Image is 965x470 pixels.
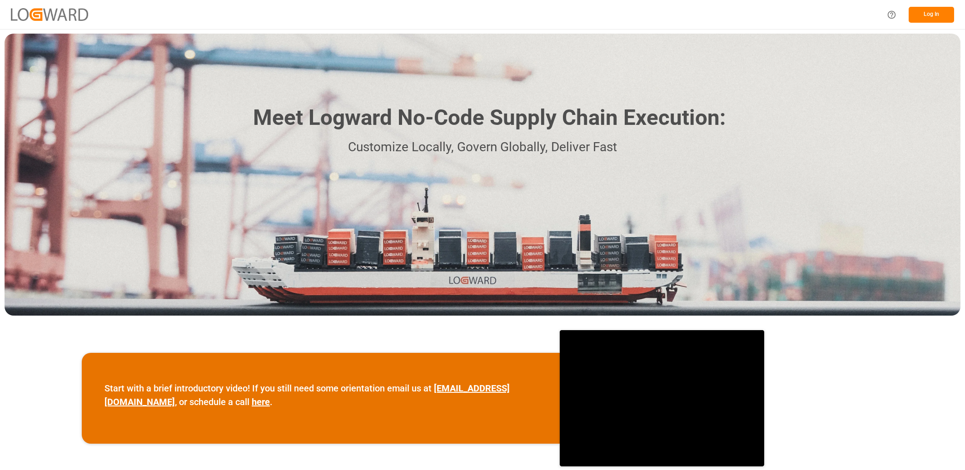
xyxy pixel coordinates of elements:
[11,8,88,20] img: Logward_new_orange.png
[909,7,954,23] button: Log In
[239,137,726,158] p: Customize Locally, Govern Globally, Deliver Fast
[253,102,726,134] h1: Meet Logward No-Code Supply Chain Execution:
[104,381,537,409] p: Start with a brief introductory video! If you still need some orientation email us at , or schedu...
[252,396,270,407] a: here
[881,5,902,25] button: Help Center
